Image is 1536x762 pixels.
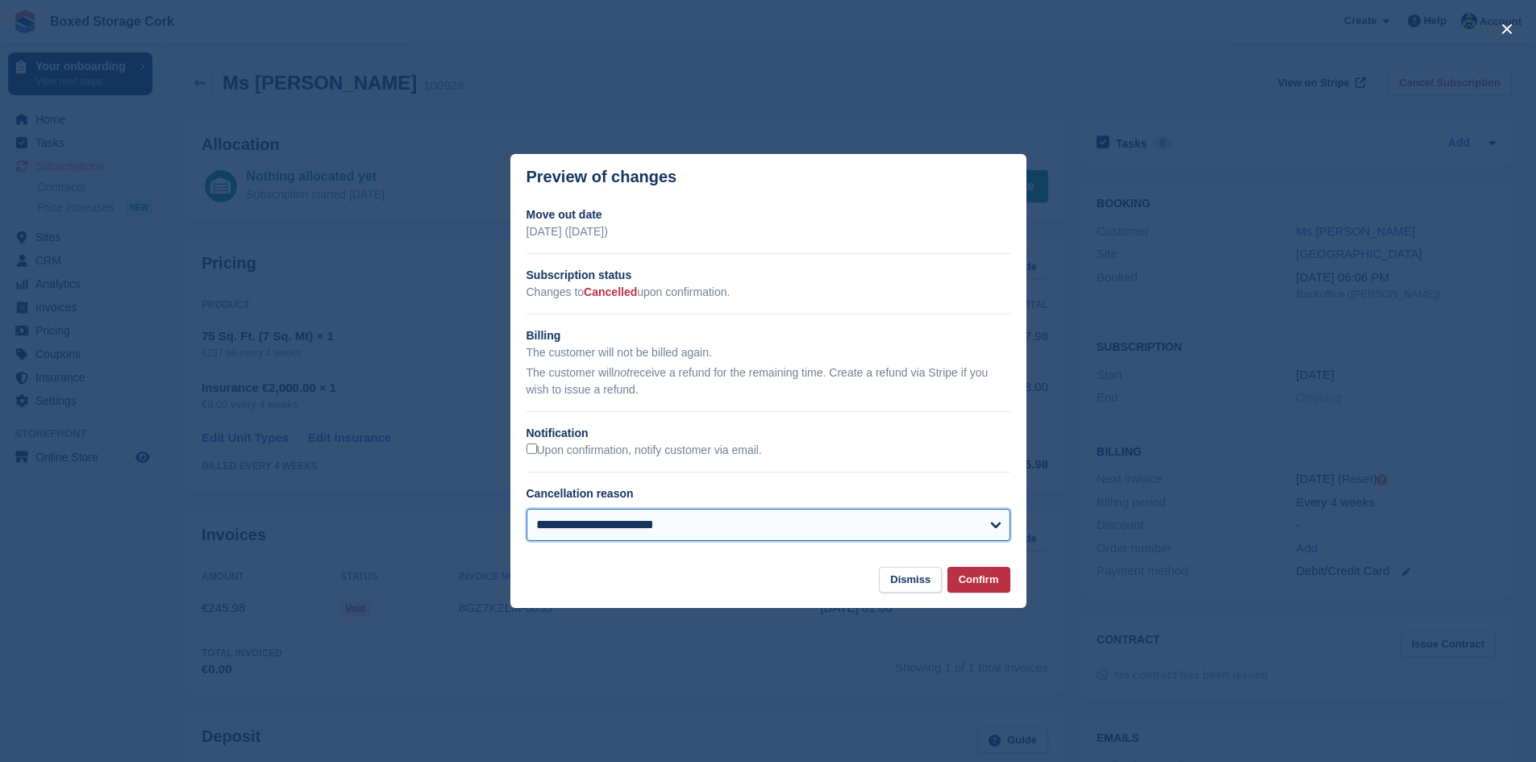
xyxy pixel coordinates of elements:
[614,366,629,379] em: not
[584,285,637,298] span: Cancelled
[527,487,634,500] label: Cancellation reason
[527,425,1010,442] h2: Notification
[527,364,1010,398] p: The customer will receive a refund for the remaining time. Create a refund via Stripe if you wish...
[527,284,1010,301] p: Changes to upon confirmation.
[527,443,762,458] label: Upon confirmation, notify customer via email.
[527,267,1010,284] h2: Subscription status
[527,168,677,186] p: Preview of changes
[527,443,537,454] input: Upon confirmation, notify customer via email.
[527,223,1010,240] p: [DATE] ([DATE])
[527,344,1010,361] p: The customer will not be billed again.
[527,327,1010,344] h2: Billing
[527,206,1010,223] h2: Move out date
[947,567,1010,593] button: Confirm
[879,567,942,593] button: Dismiss
[1494,16,1520,42] button: close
